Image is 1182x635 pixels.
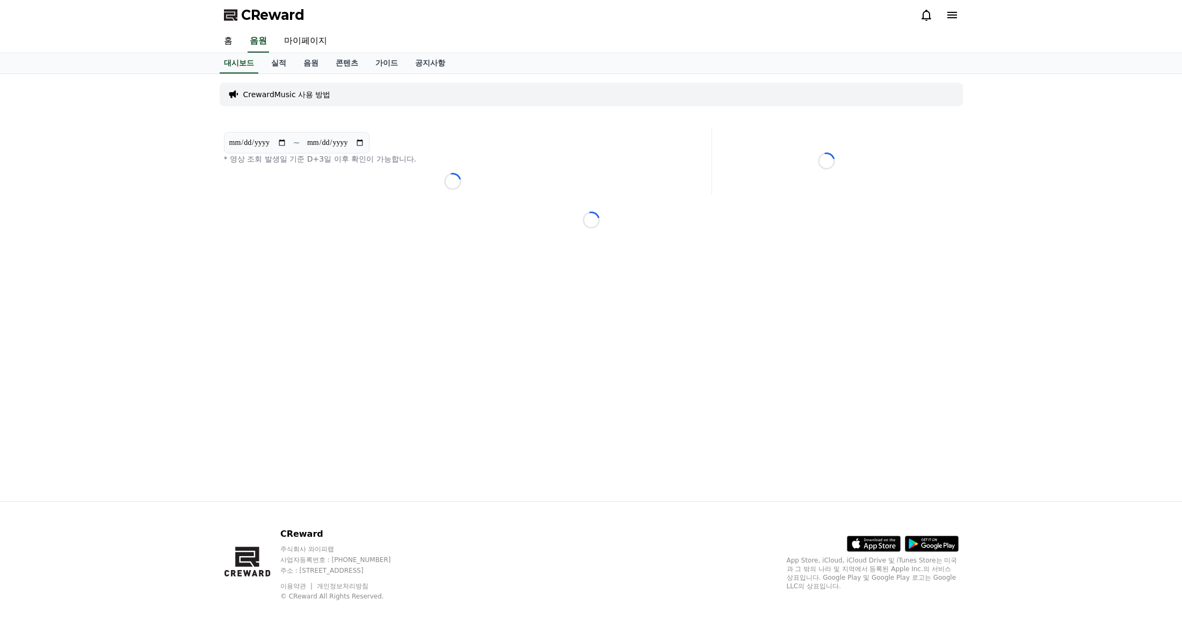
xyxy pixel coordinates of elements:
[280,528,411,541] p: CReward
[317,582,368,590] a: 개인정보처리방침
[327,53,367,74] a: 콘텐츠
[280,545,411,553] p: 주식회사 와이피랩
[367,53,407,74] a: 가이드
[280,566,411,575] p: 주소 : [STREET_ADDRESS]
[224,6,304,24] a: CReward
[243,89,331,100] a: CrewardMusic 사용 방법
[280,556,411,564] p: 사업자등록번호 : [PHONE_NUMBER]
[280,592,411,601] p: © CReward All Rights Reserved.
[241,6,304,24] span: CReward
[224,154,681,164] p: * 영상 조회 발생일 기준 D+3일 이후 확인이 가능합니다.
[407,53,454,74] a: 공지사항
[263,53,295,74] a: 실적
[295,53,327,74] a: 음원
[275,30,336,53] a: 마이페이지
[293,136,300,149] p: ~
[248,30,269,53] a: 음원
[787,556,959,590] p: App Store, iCloud, iCloud Drive 및 iTunes Store는 미국과 그 밖의 나라 및 지역에서 등록된 Apple Inc.의 서비스 상표입니다. Goo...
[215,30,241,53] a: 홈
[280,582,314,590] a: 이용약관
[220,53,258,74] a: 대시보드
